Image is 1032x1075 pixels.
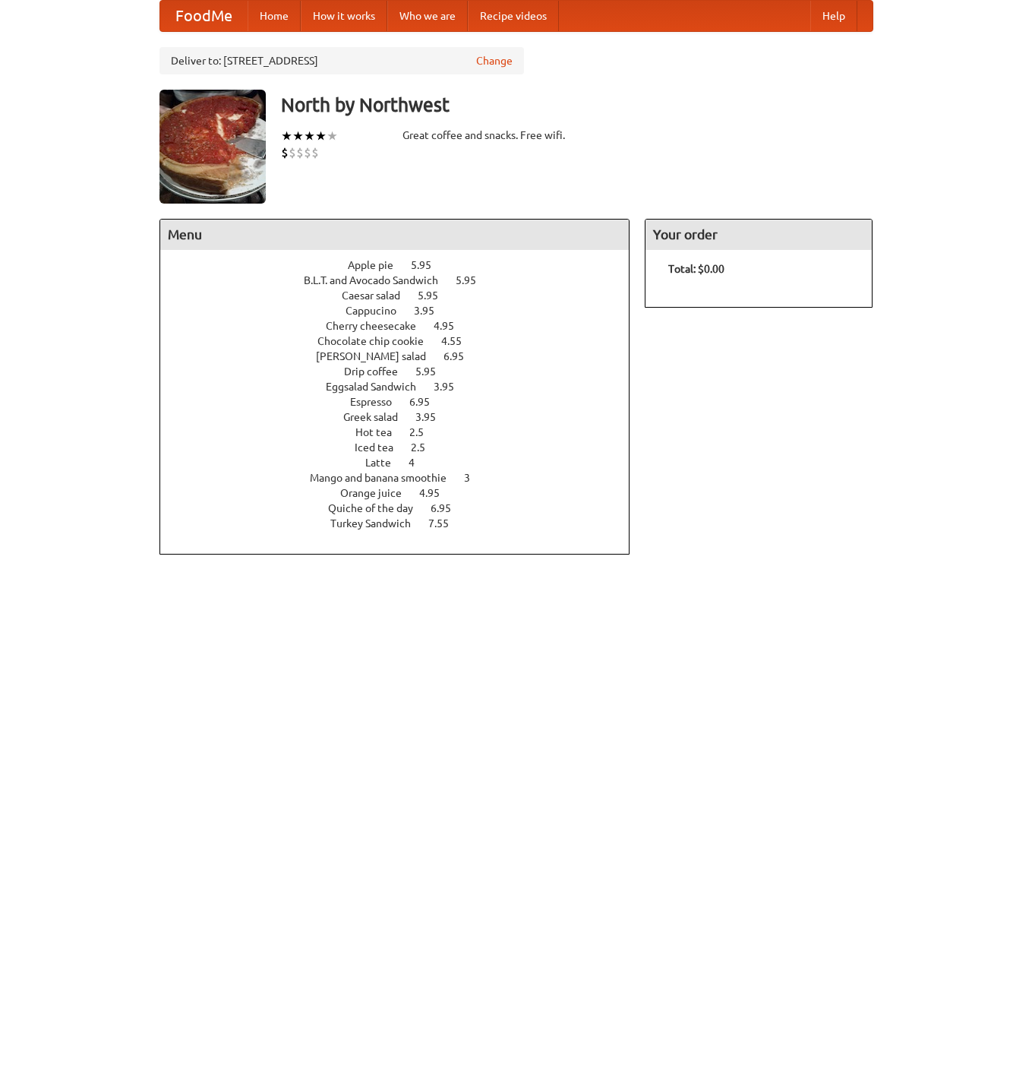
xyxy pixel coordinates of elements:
[310,472,498,484] a: Mango and banana smoothie 3
[414,305,450,317] span: 3.95
[355,441,453,454] a: Iced tea 2.5
[346,305,462,317] a: Cappucino 3.95
[355,426,452,438] a: Hot tea 2.5
[668,263,724,275] b: Total: $0.00
[340,487,417,499] span: Orange juice
[292,128,304,144] li: ★
[409,457,430,469] span: 4
[281,144,289,161] li: $
[289,144,296,161] li: $
[418,289,453,302] span: 5.95
[301,1,387,31] a: How it works
[296,144,304,161] li: $
[434,381,469,393] span: 3.95
[355,441,409,454] span: Iced tea
[443,350,479,362] span: 6.95
[409,426,439,438] span: 2.5
[409,396,445,408] span: 6.95
[304,144,311,161] li: $
[431,502,466,514] span: 6.95
[311,144,319,161] li: $
[365,457,406,469] span: Latte
[281,128,292,144] li: ★
[159,90,266,204] img: angular.jpg
[402,128,630,143] div: Great coffee and snacks. Free wifi.
[343,411,413,423] span: Greek salad
[342,289,415,302] span: Caesar salad
[810,1,857,31] a: Help
[365,457,443,469] a: Latte 4
[330,517,477,530] a: Turkey Sandwich 7.55
[304,274,504,286] a: B.L.T. and Avocado Sandwich 5.95
[328,502,479,514] a: Quiche of the day 6.95
[342,289,466,302] a: Caesar salad 5.95
[468,1,559,31] a: Recipe videos
[316,350,492,362] a: [PERSON_NAME] salad 6.95
[441,335,477,347] span: 4.55
[350,396,458,408] a: Espresso 6.95
[160,1,248,31] a: FoodMe
[344,365,413,378] span: Drip coffee
[248,1,301,31] a: Home
[348,259,459,271] a: Apple pie 5.95
[419,487,455,499] span: 4.95
[326,381,431,393] span: Eggsalad Sandwich
[281,90,873,120] h3: North by Northwest
[304,274,453,286] span: B.L.T. and Avocado Sandwich
[346,305,412,317] span: Cappucino
[340,487,468,499] a: Orange juice 4.95
[316,350,441,362] span: [PERSON_NAME] salad
[415,411,451,423] span: 3.95
[315,128,327,144] li: ★
[350,396,407,408] span: Espresso
[476,53,513,68] a: Change
[317,335,490,347] a: Chocolate chip cookie 4.55
[327,128,338,144] li: ★
[464,472,485,484] span: 3
[159,47,524,74] div: Deliver to: [STREET_ADDRESS]
[411,259,447,271] span: 5.95
[328,502,428,514] span: Quiche of the day
[310,472,462,484] span: Mango and banana smoothie
[645,220,872,250] h4: Your order
[428,517,464,530] span: 7.55
[326,320,431,332] span: Cherry cheesecake
[344,365,464,378] a: Drip coffee 5.95
[304,128,315,144] li: ★
[415,365,451,378] span: 5.95
[343,411,464,423] a: Greek salad 3.95
[348,259,409,271] span: Apple pie
[326,320,482,332] a: Cherry cheesecake 4.95
[326,381,482,393] a: Eggsalad Sandwich 3.95
[411,441,440,454] span: 2.5
[330,517,426,530] span: Turkey Sandwich
[317,335,439,347] span: Chocolate chip cookie
[160,220,630,250] h4: Menu
[387,1,468,31] a: Who we are
[456,274,491,286] span: 5.95
[434,320,469,332] span: 4.95
[355,426,407,438] span: Hot tea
